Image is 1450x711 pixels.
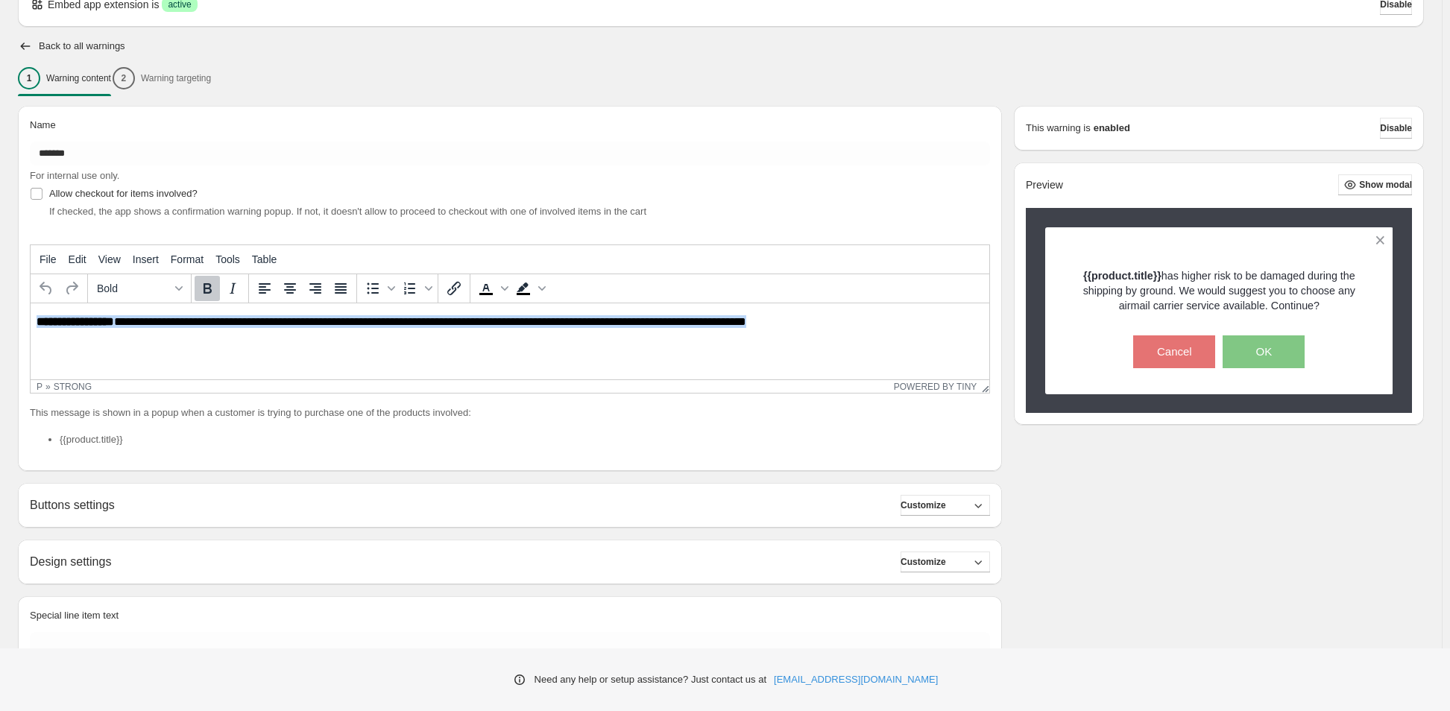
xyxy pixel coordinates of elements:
button: Customize [901,552,990,572]
button: 1Warning content [18,63,111,94]
span: Allow checkout for items involved? [49,188,198,199]
strong: enabled [1094,121,1130,136]
button: Undo [34,276,59,301]
iframe: Rich Text Area [31,303,989,379]
button: Align right [303,276,328,301]
span: Special line item text [30,610,119,621]
p: Warning content [46,72,111,84]
span: File [40,253,57,265]
button: Align left [252,276,277,301]
span: Edit [69,253,86,265]
h2: Back to all warnings [39,40,125,52]
span: If checked, the app shows a confirmation warning popup. If not, it doesn't allow to proceed to ch... [49,206,646,217]
div: Text color [473,276,511,301]
button: OK [1223,335,1305,368]
span: Customize [901,556,946,568]
button: Formats [91,276,188,301]
h2: Buttons settings [30,498,115,512]
div: » [45,382,51,392]
button: Customize [901,495,990,516]
p: This warning is [1026,121,1091,136]
p: This message is shown in a popup when a customer is trying to purchase one of the products involved: [30,405,990,420]
button: Disable [1380,118,1412,139]
strong: {{product.title}} [1083,270,1161,282]
button: Show modal [1338,174,1412,195]
button: Bold [195,276,220,301]
button: Italic [220,276,245,301]
span: Show modal [1359,179,1412,191]
div: Resize [977,380,989,393]
span: Table [252,253,277,265]
div: p [37,382,42,392]
h2: Preview [1026,179,1063,192]
span: Customize [901,499,946,511]
a: [EMAIL_ADDRESS][DOMAIN_NAME] [774,672,938,687]
span: For internal use only. [30,170,119,181]
p: has higher risk to be damaged during the shipping by ground. We would suggest you to choose any a... [1071,268,1367,313]
button: Redo [59,276,84,301]
div: Background color [511,276,548,301]
span: Tools [215,253,240,265]
div: 1 [18,67,40,89]
span: Name [30,119,56,130]
div: strong [54,382,92,392]
div: Bullet list [360,276,397,301]
button: Justify [328,276,353,301]
span: Disable [1380,122,1412,134]
li: {{product.title}} [60,432,990,447]
span: Bold [97,282,170,294]
div: Numbered list [397,276,435,301]
h2: Design settings [30,554,111,569]
a: Powered by Tiny [894,382,977,392]
span: Format [171,253,204,265]
span: Insert [133,253,159,265]
span: View [98,253,121,265]
button: Insert/edit link [441,276,467,301]
button: Align center [277,276,303,301]
button: Cancel [1133,335,1215,368]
